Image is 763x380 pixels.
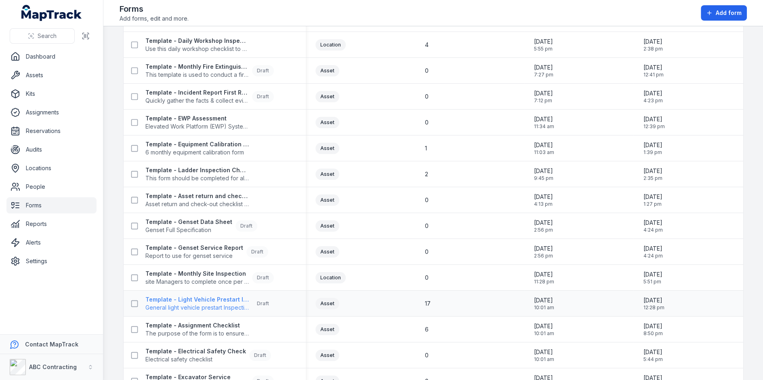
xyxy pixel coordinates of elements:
[315,143,339,154] div: Asset
[643,322,663,330] span: [DATE]
[534,167,553,175] span: [DATE]
[643,219,663,227] span: [DATE]
[145,270,274,286] a: Template - Monthly Site Inspectionsite Managers to complete once per monthDraft
[643,89,663,97] span: [DATE]
[534,193,553,201] span: [DATE]
[252,272,274,283] div: Draft
[145,278,249,286] span: site Managers to complete once per month
[6,49,97,65] a: Dashboard
[534,89,553,97] span: [DATE]
[643,219,663,233] time: 30/05/2025, 4:24:27 pm
[534,115,554,123] span: [DATE]
[145,174,249,182] span: This form should be completed for all ladders.
[249,350,271,361] div: Draft
[315,91,339,102] div: Asset
[534,253,553,259] span: 2:56 pm
[534,348,554,363] time: 24/01/2025, 10:01:50 am
[425,93,428,101] span: 0
[643,123,665,130] span: 12:39 pm
[534,227,553,233] span: 2:56 pm
[534,330,554,337] span: 10:01 am
[643,348,663,363] time: 30/05/2025, 5:44:06 pm
[534,201,553,207] span: 4:13 pm
[643,296,664,304] span: [DATE]
[425,118,428,127] span: 0
[534,322,554,330] span: [DATE]
[534,38,553,52] time: 29/05/2025, 5:55:03 pm
[643,63,664,78] time: 11/07/2025, 12:41:49 pm
[643,38,663,52] time: 12/06/2025, 2:38:03 pm
[425,325,428,334] span: 6
[643,245,663,259] time: 30/05/2025, 4:24:32 pm
[643,304,664,311] span: 12:28 pm
[643,38,663,46] span: [DATE]
[534,89,553,104] time: 26/05/2025, 7:12:34 pm
[425,274,428,282] span: 0
[534,245,553,253] span: [DATE]
[643,253,663,259] span: 4:24 pm
[643,72,664,78] span: 12:41 pm
[6,253,97,269] a: Settings
[6,160,97,176] a: Locations
[643,97,663,104] span: 4:23 pm
[145,244,243,252] strong: Template - Genset Service Report
[6,234,97,251] a: Alerts
[6,67,97,83] a: Assets
[252,298,274,309] div: Draft
[145,270,249,278] strong: Template - Monthly Site Inspection
[534,46,553,52] span: 5:55 pm
[534,123,554,130] span: 11:34 am
[145,140,249,156] a: Template - Equipment Calibration Form6 monthly equipment calibration form
[643,201,662,207] span: 1:27 pm
[6,123,97,139] a: Reservations
[534,193,553,207] time: 01/04/2025, 4:13:10 pm
[534,72,553,78] span: 7:27 pm
[315,117,339,128] div: Asset
[534,219,553,233] time: 21/03/2025, 2:56:17 pm
[643,322,663,337] time: 10/06/2025, 8:50:02 pm
[6,216,97,232] a: Reports
[145,89,249,97] strong: Template - Incident Report First Response
[643,46,663,52] span: 2:38 pm
[643,356,663,363] span: 5:44 pm
[643,141,662,149] span: [DATE]
[145,252,243,260] span: Report to use for genset service
[534,296,554,311] time: 24/01/2025, 10:01:50 am
[145,114,249,131] a: Template - EWP AssessmentElevated Work Platform (EWP) System Assessment
[425,351,428,359] span: 0
[315,272,346,283] div: Location
[534,141,554,156] time: 23/05/2025, 11:03:15 am
[643,167,662,175] span: [DATE]
[145,296,274,312] a: Template - Light Vehicle Prestart InspectionGeneral light vehicle prestart Inspection formDraft
[315,65,339,76] div: Asset
[145,63,274,79] a: Template - Monthly Fire Extinguisher InspectionThis template is used to conduct a fire extinguish...
[425,67,428,75] span: 0
[25,341,78,348] strong: Contact MapTrack
[145,37,249,45] strong: Template - Daily Workshop Inspection
[534,219,553,227] span: [DATE]
[643,115,665,130] time: 30/06/2025, 12:39:35 pm
[6,104,97,120] a: Assignments
[716,9,742,17] span: Add form
[534,149,554,156] span: 11:03 am
[643,193,662,201] span: [DATE]
[534,175,553,182] span: 9:45 pm
[21,5,82,21] a: MapTrack
[315,169,339,180] div: Asset
[235,220,257,232] div: Draft
[315,246,339,258] div: Asset
[6,179,97,195] a: People
[643,115,665,123] span: [DATE]
[534,167,553,182] time: 03/04/2025, 9:45:55 pm
[643,227,663,233] span: 4:24 pm
[643,296,664,311] time: 19/08/2025, 12:28:59 pm
[6,197,97,213] a: Forms
[145,304,249,312] span: General light vehicle prestart Inspection form
[534,356,554,363] span: 10:01 am
[145,71,249,79] span: This template is used to conduct a fire extinguisher inspection every 30 days to determine if the...
[534,348,554,356] span: [DATE]
[534,63,553,72] span: [DATE]
[425,248,428,256] span: 0
[252,91,274,102] div: Draft
[145,347,246,355] strong: Template - Electrical Safety Check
